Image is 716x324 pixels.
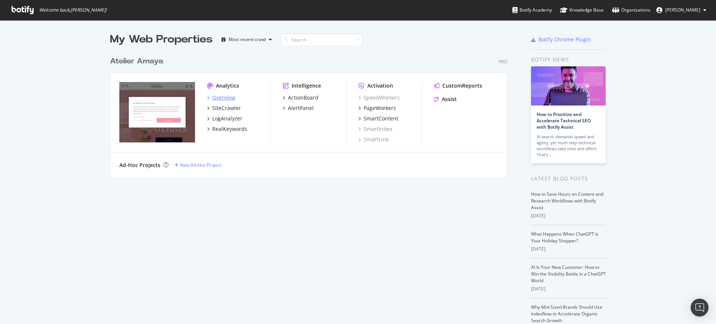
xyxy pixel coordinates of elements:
[499,59,507,65] div: Pro
[288,94,318,101] div: ActionBoard
[531,213,606,219] div: [DATE]
[39,7,107,13] span: Welcome back, [PERSON_NAME] !
[612,6,650,14] div: Organizations
[283,94,318,101] a: ActionBoard
[537,134,600,158] div: AI search demands speed and agility, yet multi-step technical workflows take time and effort. Tha...
[283,104,314,112] a: AlertPanel
[207,125,247,133] a: RealKeywords
[119,161,160,169] div: Ad-Hoc Projects
[442,82,482,89] div: CustomReports
[288,104,314,112] div: AlertPanel
[531,304,602,324] a: Why Mid-Sized Brands Should Use IndexNow to Accelerate Organic Search Growth
[212,125,247,133] div: RealKeywords
[207,115,242,122] a: LogAnalyzer
[110,47,513,177] div: grid
[212,94,235,101] div: Overview
[180,162,222,168] div: New Ad-Hoc Project
[212,104,241,112] div: SiteCrawler
[110,32,213,47] div: My Web Properties
[650,4,712,16] button: [PERSON_NAME]
[229,37,266,42] div: Most recent crawl
[537,111,591,130] a: How to Prioritize and Accelerate Technical SEO with Botify Assist
[560,6,604,14] div: Knowledge Base
[531,231,599,244] a: What Happens When ChatGPT Is Your Holiday Shopper?
[219,34,275,45] button: Most recent crawl
[531,174,606,183] div: Latest Blog Posts
[434,82,482,89] a: CustomReports
[216,82,239,89] div: Analytics
[207,104,241,112] a: SiteCrawler
[531,286,606,292] div: [DATE]
[119,82,195,142] img: atelier-amaya.com
[538,36,591,43] div: Botify Chrome Plugin
[292,82,321,89] div: Intelligence
[358,104,396,112] a: PageWorkers
[207,94,235,101] a: Overview
[512,6,552,14] div: Botify Academy
[531,264,606,284] a: AI Is Your New Customer: How to Win the Visibility Battle in a ChatGPT World
[531,246,606,252] div: [DATE]
[358,94,400,101] a: SpeedWorkers
[531,66,606,106] img: How to Prioritize and Accelerate Technical SEO with Botify Assist
[281,33,363,46] input: Search
[358,115,398,122] a: SmartContent
[110,56,163,67] div: Atelier Amaya
[442,95,457,103] div: Assist
[358,125,392,133] a: SmartIndex
[665,7,700,13] span: Adèle Chevalier
[531,36,591,43] a: Botify Chrome Plugin
[358,136,389,143] a: SmartLink
[367,82,393,89] div: Activation
[691,299,709,317] div: Open Intercom Messenger
[531,191,603,211] a: How to Save Hours on Content and Research Workflows with Botify Assist
[110,56,166,67] a: Atelier Amaya
[434,95,457,103] a: Assist
[364,104,396,112] div: PageWorkers
[212,115,242,122] div: LogAnalyzer
[531,56,606,64] div: Botify news
[175,162,222,168] a: New Ad-Hoc Project
[364,115,398,122] div: SmartContent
